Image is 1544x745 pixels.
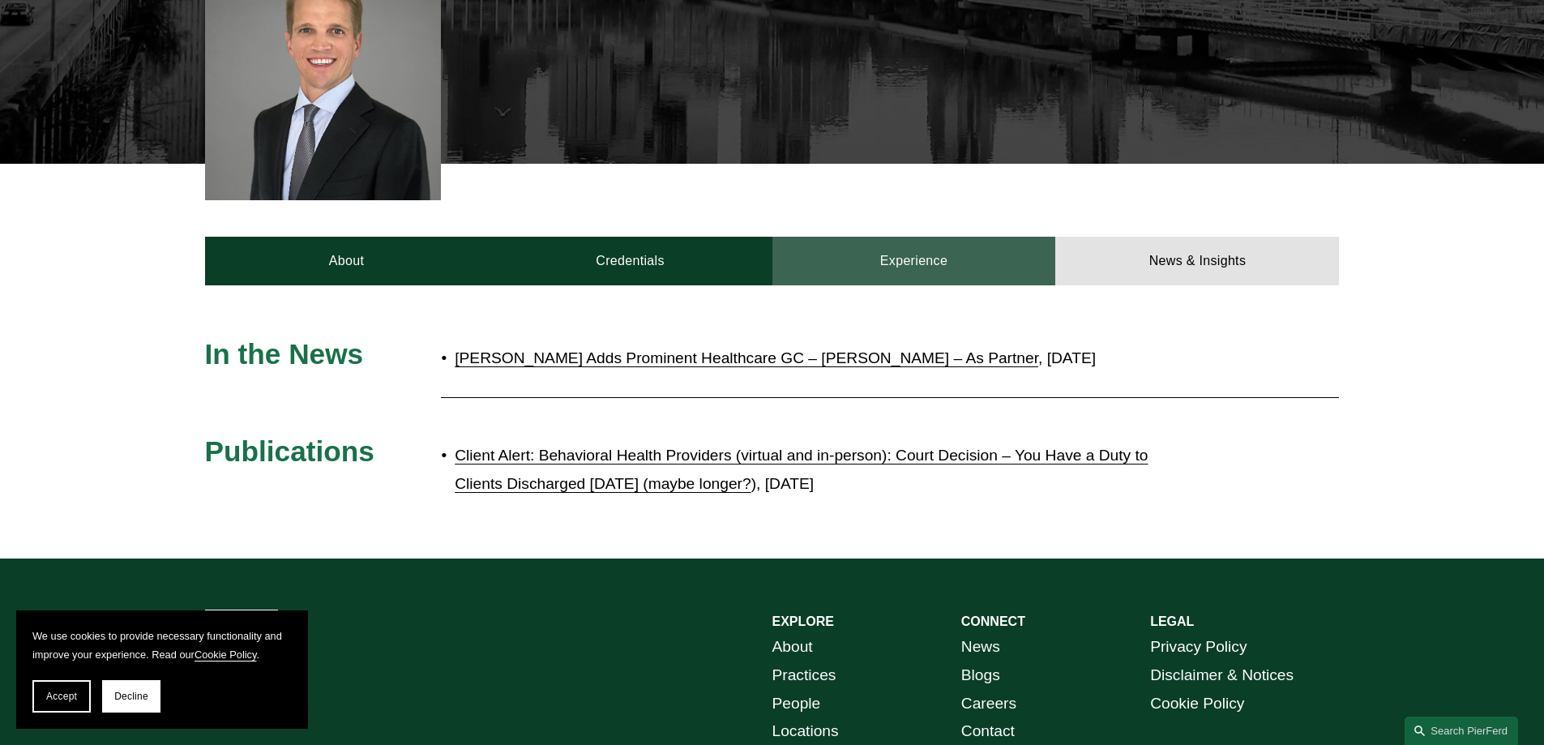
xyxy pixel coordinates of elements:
a: About [772,633,813,662]
a: People [772,690,821,718]
a: Experience [772,237,1056,285]
a: About [205,237,489,285]
strong: CONNECT [961,614,1025,628]
p: , [DATE] [455,345,1197,373]
a: Practices [772,662,836,690]
a: [PERSON_NAME] Adds Prominent Healthcare GC – [PERSON_NAME] – As Partner [455,349,1038,366]
a: News & Insights [1055,237,1339,285]
span: Accept [46,691,77,702]
span: Publications [205,435,374,467]
a: Cookie Policy [195,649,257,661]
strong: EXPLORE [772,614,834,628]
a: Disclaimer & Notices [1150,662,1294,690]
button: Accept [32,680,91,713]
p: ), [DATE] [455,442,1197,498]
a: News [961,633,1000,662]
strong: LEGAL [1150,614,1194,628]
a: Search this site [1405,717,1518,745]
a: Careers [961,690,1016,718]
a: Client Alert: Behavioral Health Providers (virtual and in-person): Court Decision – You Have a Du... [455,447,1148,492]
a: Cookie Policy [1150,690,1244,718]
span: Decline [114,691,148,702]
a: Credentials [489,237,772,285]
a: Privacy Policy [1150,633,1247,662]
p: We use cookies to provide necessary functionality and improve your experience. Read our . [32,627,292,664]
a: Blogs [961,662,1000,690]
button: Decline [102,680,160,713]
section: Cookie banner [16,610,308,729]
span: In the News [205,338,364,370]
